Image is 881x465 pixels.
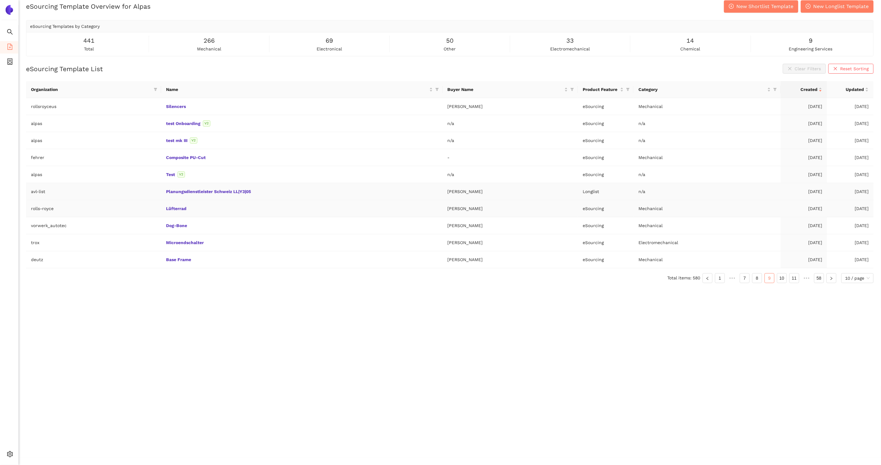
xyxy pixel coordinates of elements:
[667,273,700,283] li: Total items: 580
[633,149,781,166] td: Mechanical
[833,67,838,71] span: close
[703,273,712,283] button: left
[772,85,778,94] span: filter
[790,273,799,283] a: 11
[801,0,874,13] button: plus-circleNew Longlist Template
[570,88,574,91] span: filter
[633,98,781,115] td: Mechanical
[578,251,633,268] td: eSourcing
[326,36,333,45] span: 69
[26,149,161,166] td: fehrer
[26,115,161,132] td: alpas
[443,149,578,166] td: -
[26,183,161,200] td: avl-list
[625,85,631,94] span: filter
[781,149,827,166] td: [DATE]
[752,273,762,283] a: 8
[633,183,781,200] td: n/a
[827,183,874,200] td: [DATE]
[681,45,700,52] span: chemical
[827,200,874,217] td: [DATE]
[26,132,161,149] td: alpas
[578,149,633,166] td: eSourcing
[789,273,799,283] li: 11
[633,166,781,183] td: n/a
[443,200,578,217] td: [PERSON_NAME]
[578,81,633,98] th: this column's title is Product Feature,this column is sortable
[781,183,827,200] td: [DATE]
[827,149,874,166] td: [DATE]
[840,65,869,72] span: Reset Sorting
[30,24,100,29] span: eSourcing Templates by Category
[197,45,221,52] span: mechanical
[687,36,694,45] span: 14
[26,251,161,268] td: deutz
[777,273,787,283] a: 10
[446,36,454,45] span: 50
[809,36,813,45] span: 9
[566,36,574,45] span: 33
[724,0,798,13] button: plus-circleNew Shortlist Template
[827,81,874,98] th: this column's title is Updated,this column is sortable
[443,183,578,200] td: [PERSON_NAME]
[814,273,824,283] a: 58
[7,56,13,69] span: container
[781,217,827,234] td: [DATE]
[26,98,161,115] td: rollsroyceus
[781,98,827,115] td: [DATE]
[781,200,827,217] td: [DATE]
[4,5,14,15] img: Logo
[828,64,874,74] button: closeReset Sorting
[26,166,161,183] td: alpas
[84,45,94,52] span: total
[26,200,161,217] td: rolls-royce
[448,86,563,93] span: Buyer Name
[715,273,725,283] li: 1
[178,171,185,178] span: V2
[633,251,781,268] td: Mechanical
[31,86,151,93] span: Organization
[26,2,151,11] h2: eSourcing Template Overview for Alpas
[317,45,342,52] span: electronical
[715,273,725,283] a: 1
[832,86,864,93] span: Updated
[703,273,712,283] li: Previous Page
[190,137,197,144] span: V2
[781,234,827,251] td: [DATE]
[789,45,833,52] span: engineering services
[550,45,590,52] span: electromechanical
[443,115,578,132] td: n/a
[830,277,833,280] span: right
[569,85,575,94] span: filter
[827,217,874,234] td: [DATE]
[583,86,619,93] span: Product Feature
[154,88,157,91] span: filter
[740,273,749,283] a: 7
[633,132,781,149] td: n/a
[83,36,94,45] span: 441
[152,85,159,94] span: filter
[638,86,766,93] span: Category
[814,273,824,283] li: 58
[578,132,633,149] td: eSourcing
[740,273,750,283] li: 7
[26,234,161,251] td: trox
[443,81,578,98] th: this column's title is Buyer Name,this column is sortable
[781,132,827,149] td: [DATE]
[773,88,777,91] span: filter
[781,251,827,268] td: [DATE]
[827,234,874,251] td: [DATE]
[633,234,781,251] td: Electromechanical
[827,98,874,115] td: [DATE]
[765,273,774,283] a: 9
[765,273,774,283] li: 9
[26,217,161,234] td: vorwerk_autotec
[727,273,737,283] span: •••
[806,4,811,10] span: plus-circle
[752,273,762,283] li: 8
[802,273,812,283] li: Next 5 Pages
[706,277,709,280] span: left
[827,132,874,149] td: [DATE]
[443,251,578,268] td: [PERSON_NAME]
[204,36,215,45] span: 266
